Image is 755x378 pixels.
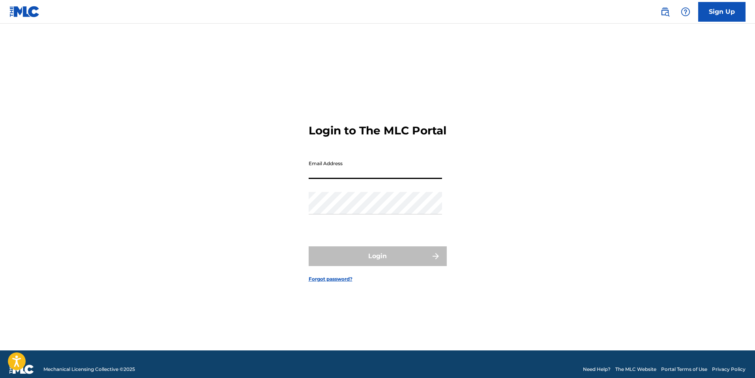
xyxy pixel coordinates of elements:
[660,7,670,17] img: search
[9,365,34,374] img: logo
[681,7,690,17] img: help
[657,4,673,20] a: Public Search
[43,366,135,373] span: Mechanical Licensing Collective © 2025
[9,6,40,17] img: MLC Logo
[712,366,746,373] a: Privacy Policy
[678,4,693,20] div: Help
[309,124,446,138] h3: Login to The MLC Portal
[615,366,656,373] a: The MLC Website
[661,366,707,373] a: Portal Terms of Use
[698,2,746,22] a: Sign Up
[309,276,352,283] a: Forgot password?
[583,366,611,373] a: Need Help?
